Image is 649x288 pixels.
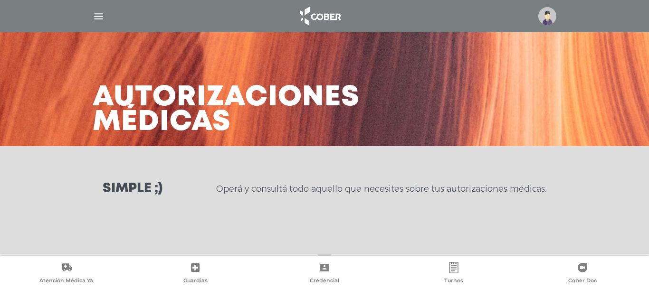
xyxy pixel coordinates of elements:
img: logo_cober_home-white.png [295,5,344,28]
span: Atención Médica Ya [39,277,93,286]
a: Atención Médica Ya [2,262,131,286]
a: Guardias [131,262,260,286]
span: Guardias [183,277,208,286]
img: profile-placeholder.svg [538,7,556,25]
p: Operá y consultá todo aquello que necesites sobre tus autorizaciones médicas. [216,183,546,195]
span: Cober Doc [568,277,597,286]
a: Credencial [260,262,389,286]
h3: Autorizaciones médicas [93,85,360,135]
a: Cober Doc [518,262,647,286]
h3: Simple ;) [103,182,162,195]
span: Turnos [444,277,463,286]
span: Credencial [310,277,339,286]
a: Turnos [389,262,518,286]
img: Cober_menu-lines-white.svg [93,10,105,22]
